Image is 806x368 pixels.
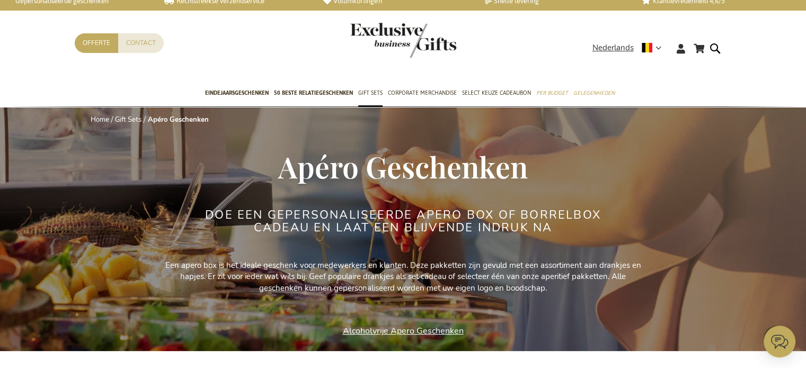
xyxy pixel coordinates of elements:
[388,87,457,98] span: Corporate Merchandise
[165,260,642,294] p: Een apero box is het ideale geschenk voor medewerkers en klanten. Deze pakketten zijn gevuld met ...
[350,23,403,58] a: store logo
[148,115,209,124] strong: Apéro Geschenken
[536,87,568,98] span: Per Budget
[274,87,353,98] span: 50 beste relatiegeschenken
[462,87,531,98] span: Select Keuze Cadeaubon
[75,33,118,53] a: Offerte
[118,33,164,53] a: Contact
[592,42,668,54] div: Nederlands
[91,115,109,124] a: Home
[350,23,456,58] img: Exclusive Business gifts logo
[115,115,141,124] a: Gift Sets
[764,326,795,357] iframe: belco-activator-frame
[205,209,602,234] h2: Doe een gepersonaliseerde apero box of borrelbox cadeau en laat een blijvende indruk na
[573,87,615,98] span: Gelegenheden
[358,87,383,98] span: Gift Sets
[278,147,528,186] span: Apéro Geschenken
[205,87,269,98] span: Eindejaarsgeschenken
[592,42,634,54] span: Nederlands
[343,325,464,337] a: Alcoholvrije Apero Geschenken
